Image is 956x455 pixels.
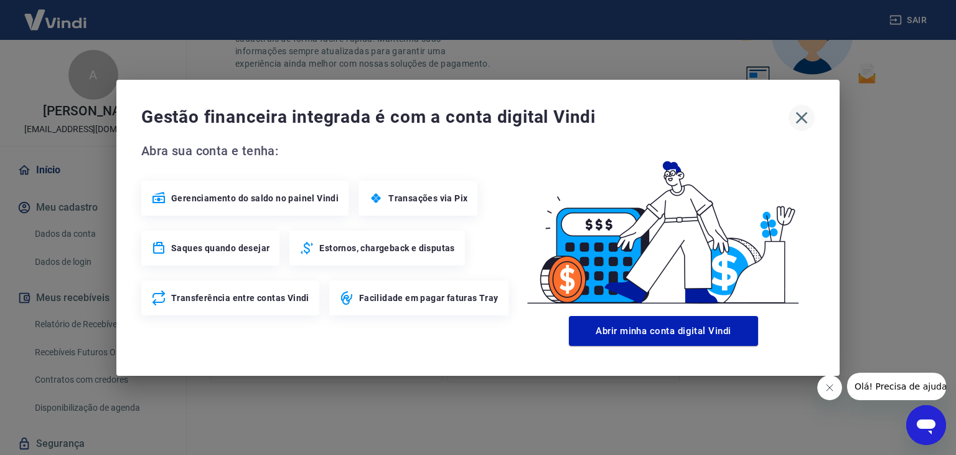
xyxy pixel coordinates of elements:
[7,9,105,19] span: Olá! Precisa de ajuda?
[319,242,454,254] span: Estornos, chargeback e disputas
[817,375,842,400] iframe: Fechar mensagem
[141,141,512,161] span: Abra sua conta e tenha:
[171,192,339,204] span: Gerenciamento do saldo no painel Vindi
[388,192,467,204] span: Transações via Pix
[359,292,499,304] span: Facilidade em pagar faturas Tray
[171,242,269,254] span: Saques quando desejar
[171,292,309,304] span: Transferência entre contas Vindi
[847,373,946,400] iframe: Mensagem da empresa
[906,405,946,445] iframe: Botão para abrir a janela de mensagens
[512,141,815,311] img: Good Billing
[141,105,789,130] span: Gestão financeira integrada é com a conta digital Vindi
[569,316,758,346] button: Abrir minha conta digital Vindi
